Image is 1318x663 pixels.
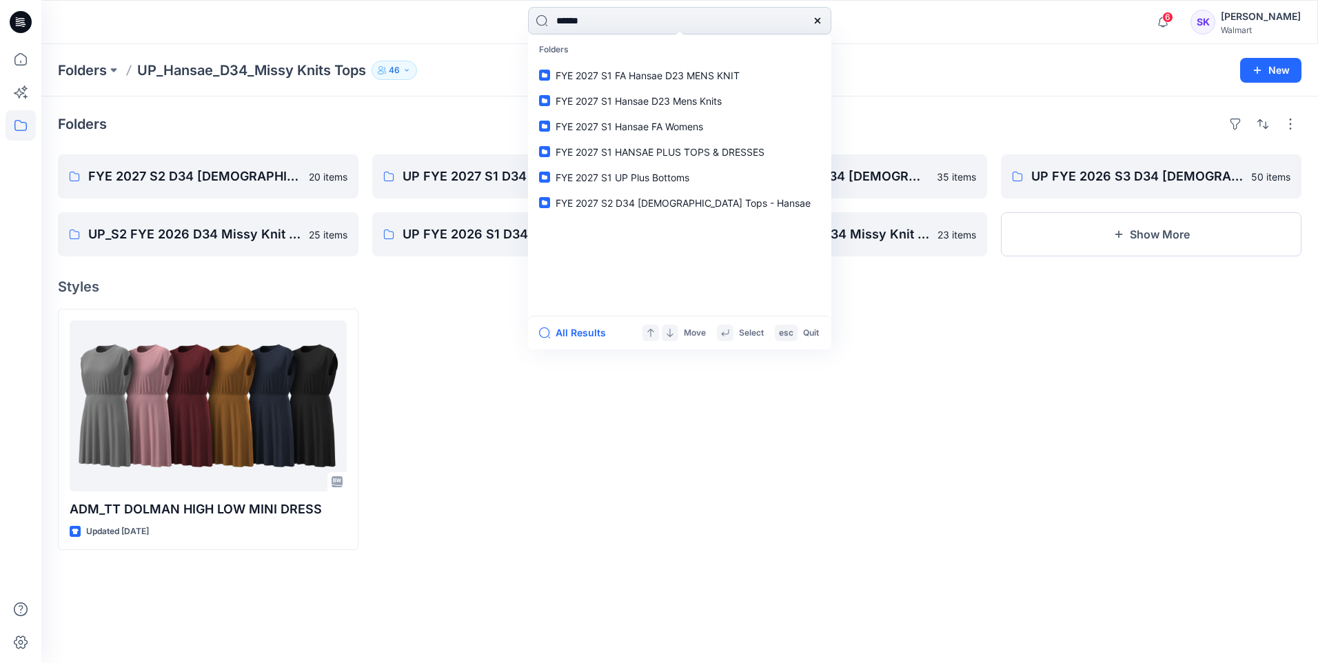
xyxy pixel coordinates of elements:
[1190,10,1215,34] div: SK
[58,154,358,198] a: FYE 2027 S2 D34 [DEMOGRAPHIC_DATA] Tops - Hansae20 items
[739,326,764,340] p: Select
[309,170,347,184] p: 20 items
[531,190,829,216] a: FYE 2027 S2 D34 [DEMOGRAPHIC_DATA] Tops - Hansae
[556,172,689,183] span: FYE 2027 S1 UP Plus Bottoms
[937,227,976,242] p: 23 items
[687,212,987,256] a: UP_S4 FYE 2025 D34 Missy Knit Tops23 items
[1031,167,1243,186] p: UP FYE 2026 S3 D34 [DEMOGRAPHIC_DATA] Knit Tops Hansae
[539,325,615,341] button: All Results
[403,225,615,244] p: UP FYE 2026 S1 D34 Missy Knit Tops Hansae
[531,139,829,165] a: FYE 2027 S1 HANSAE PLUS TOPS & DRESSES
[687,154,987,198] a: UP FYE 2026 S4 D34 [DEMOGRAPHIC_DATA] Knit Tops_ Hansae35 items
[684,326,706,340] p: Move
[1251,170,1290,184] p: 50 items
[86,524,149,539] p: Updated [DATE]
[1001,212,1301,256] button: Show More
[1221,8,1301,25] div: [PERSON_NAME]
[88,167,301,186] p: FYE 2027 S2 D34 [DEMOGRAPHIC_DATA] Tops - Hansae
[531,88,829,114] a: FYE 2027 S1 Hansae D23 Mens Knits
[372,154,673,198] a: UP FYE 2027 S1 D34 Missy Knit Tops49 items
[58,61,107,80] a: Folders
[556,70,740,81] span: FYE 2027 S1 FA Hansae D23 MENS KNIT
[58,278,1301,295] h4: Styles
[556,121,703,132] span: FYE 2027 S1 Hansae FA Womens
[779,326,793,340] p: esc
[58,212,358,256] a: UP_S2 FYE 2026 D34 Missy Knit Tops25 items
[58,116,107,132] h4: Folders
[372,212,673,256] a: UP FYE 2026 S1 D34 Missy Knit Tops Hansae28 items
[1240,58,1301,83] button: New
[803,326,819,340] p: Quit
[531,37,829,63] p: Folders
[1001,154,1301,198] a: UP FYE 2026 S3 D34 [DEMOGRAPHIC_DATA] Knit Tops Hansae50 items
[389,63,400,78] p: 46
[372,61,417,80] button: 46
[1221,25,1301,35] div: Walmart
[556,146,764,158] span: FYE 2027 S1 HANSAE PLUS TOPS & DRESSES
[309,227,347,242] p: 25 items
[70,500,347,519] p: ADM_TT DOLMAN HIGH LOW MINI DRESS
[1162,12,1173,23] span: 6
[556,197,811,209] span: FYE 2027 S2 D34 [DEMOGRAPHIC_DATA] Tops - Hansae
[403,167,614,186] p: UP FYE 2027 S1 D34 Missy Knit Tops
[531,165,829,190] a: FYE 2027 S1 UP Plus Bottoms
[137,61,366,80] p: UP_Hansae_D34_Missy Knits Tops
[531,63,829,88] a: FYE 2027 S1 FA Hansae D23 MENS KNIT
[531,114,829,139] a: FYE 2027 S1 Hansae FA Womens
[556,95,722,107] span: FYE 2027 S1 Hansae D23 Mens Knits
[937,170,976,184] p: 35 items
[88,225,301,244] p: UP_S2 FYE 2026 D34 Missy Knit Tops
[70,320,347,491] a: ADM_TT DOLMAN HIGH LOW MINI DRESS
